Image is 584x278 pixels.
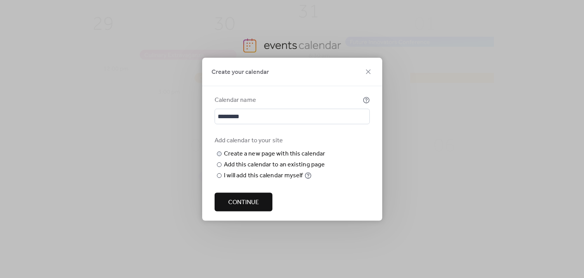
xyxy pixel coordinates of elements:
[215,95,361,105] div: Calendar name
[215,192,272,211] button: Continue
[224,171,303,180] div: I will add this calendar myself
[228,198,259,207] span: Continue
[224,149,326,158] div: Create a new page with this calendar
[224,160,325,169] div: Add this calendar to an existing page
[215,136,368,145] div: Add calendar to your site
[211,67,269,77] span: Create your calendar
